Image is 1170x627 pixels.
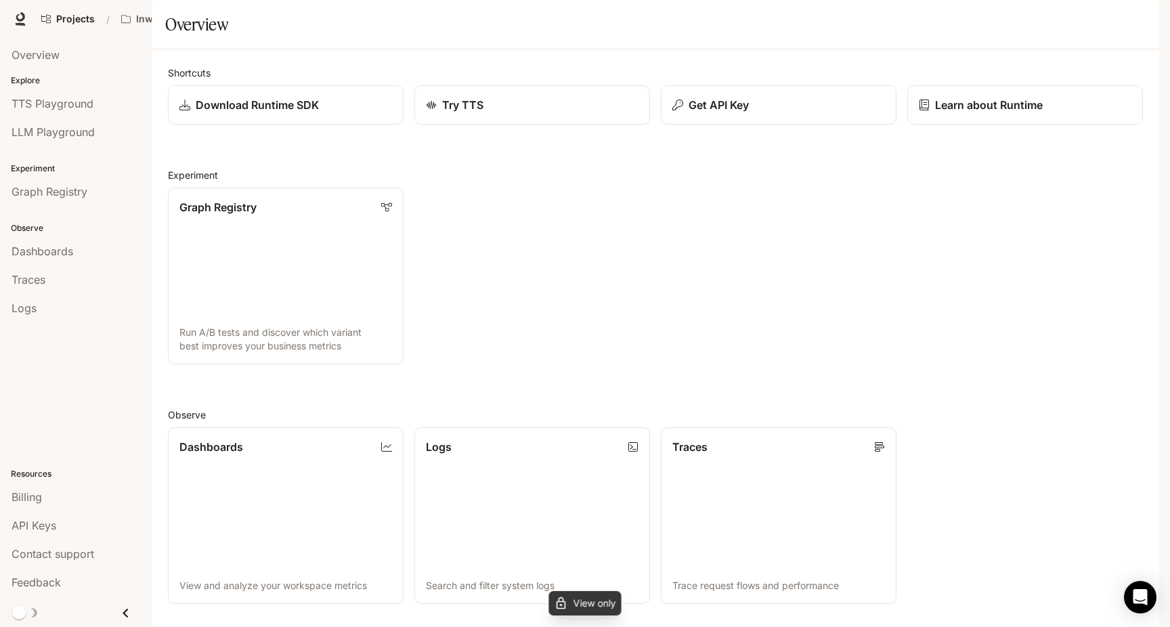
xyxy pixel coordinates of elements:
[115,5,233,33] button: All workspaces
[689,97,749,113] p: Get API Key
[573,599,616,608] p: View only
[442,97,483,113] p: Try TTS
[179,199,257,215] p: Graph Registry
[35,5,101,33] a: Go to projects
[168,408,1143,422] h2: Observe
[935,97,1043,113] p: Learn about Runtime
[101,12,115,26] div: /
[426,579,638,592] p: Search and filter system logs
[179,326,392,353] p: Run A/B tests and discover which variant best improves your business metrics
[672,579,885,592] p: Trace request flows and performance
[414,427,650,604] a: LogsSearch and filter system logs
[1124,581,1156,613] div: Open Intercom Messenger
[414,85,650,125] a: Try TTS
[168,188,404,364] a: Graph RegistryRun A/B tests and discover which variant best improves your business metrics
[426,439,452,455] p: Logs
[907,85,1143,125] a: Learn about Runtime
[179,439,243,455] p: Dashboards
[168,66,1143,80] h2: Shortcuts
[168,168,1143,182] h2: Experiment
[165,11,228,38] h1: Overview
[672,439,708,455] p: Traces
[661,85,896,125] button: Get API Key
[168,85,404,125] a: Download Runtime SDK
[56,14,95,25] span: Projects
[136,14,212,25] p: Inworld AI Demos
[196,97,319,113] p: Download Runtime SDK
[548,590,622,616] div: You do not have permission to edit this workspace.
[168,427,404,604] a: DashboardsView and analyze your workspace metrics
[179,579,392,592] p: View and analyze your workspace metrics
[661,427,896,604] a: TracesTrace request flows and performance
